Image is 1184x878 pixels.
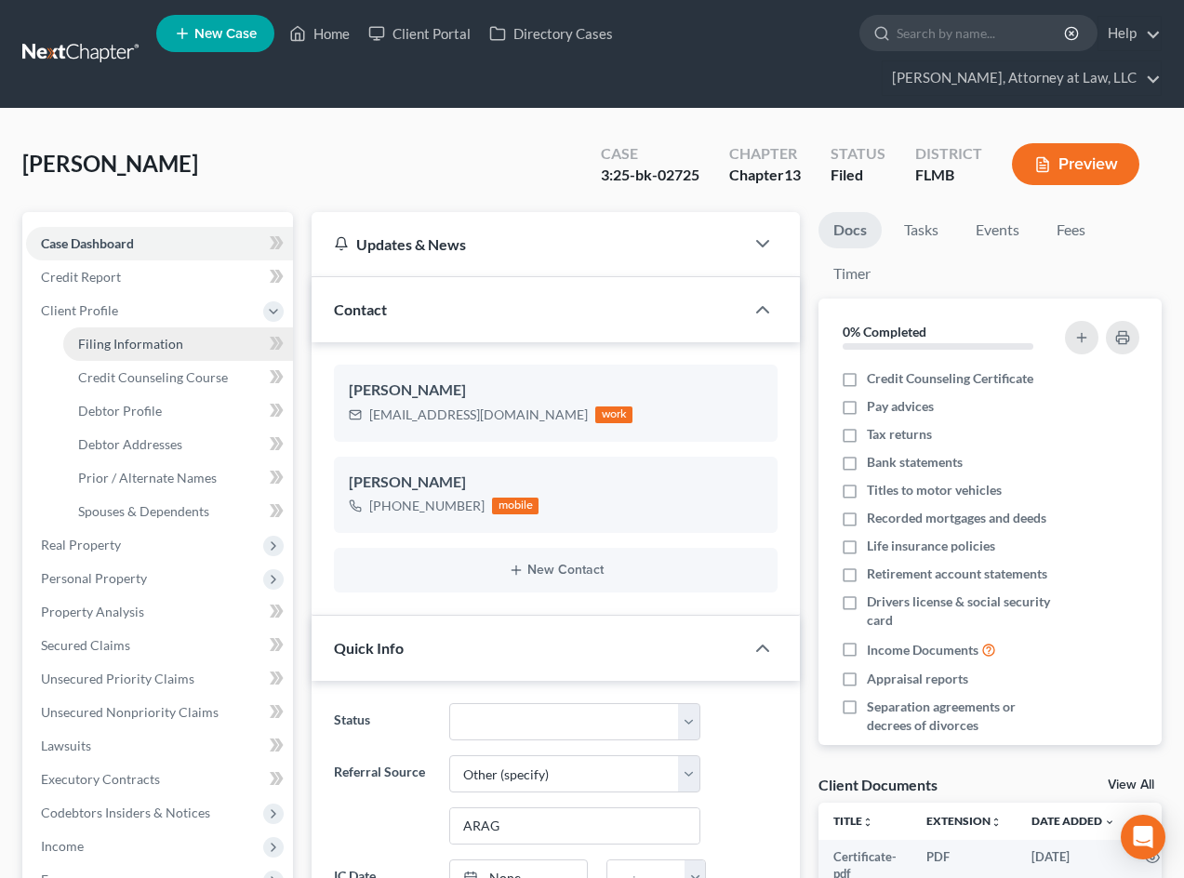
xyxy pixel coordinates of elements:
[41,604,144,619] span: Property Analysis
[915,143,982,165] div: District
[729,165,801,186] div: Chapter
[961,212,1034,248] a: Events
[349,563,763,578] button: New Contact
[41,302,118,318] span: Client Profile
[325,703,440,740] label: Status
[41,235,134,251] span: Case Dashboard
[22,150,198,177] span: [PERSON_NAME]
[601,165,699,186] div: 3:25-bk-02725
[194,27,257,41] span: New Case
[41,838,84,854] span: Income
[867,698,1060,735] span: Separation agreements or decrees of divorces
[729,143,801,165] div: Chapter
[831,165,885,186] div: Filed
[867,425,932,444] span: Tax returns
[1108,778,1154,792] a: View All
[784,166,801,183] span: 13
[26,763,293,796] a: Executory Contracts
[1121,815,1165,859] div: Open Intercom Messenger
[889,212,953,248] a: Tasks
[867,641,978,659] span: Income Documents
[867,592,1060,630] span: Drivers license & social security card
[369,406,588,424] div: [EMAIL_ADDRESS][DOMAIN_NAME]
[63,495,293,528] a: Spouses & Dependents
[897,16,1067,50] input: Search by name...
[78,336,183,352] span: Filing Information
[63,394,293,428] a: Debtor Profile
[818,256,885,292] a: Timer
[818,775,938,794] div: Client Documents
[41,637,130,653] span: Secured Claims
[26,227,293,260] a: Case Dashboard
[867,565,1047,583] span: Retirement account statements
[831,143,885,165] div: Status
[601,143,699,165] div: Case
[334,639,404,657] span: Quick Info
[595,406,632,423] div: work
[41,537,121,552] span: Real Property
[26,629,293,662] a: Secured Claims
[280,17,359,50] a: Home
[833,814,873,828] a: Titleunfold_more
[63,361,293,394] a: Credit Counseling Course
[359,17,480,50] a: Client Portal
[991,817,1002,828] i: unfold_more
[862,817,873,828] i: unfold_more
[26,729,293,763] a: Lawsuits
[818,212,882,248] a: Docs
[349,472,763,494] div: [PERSON_NAME]
[867,537,995,555] span: Life insurance policies
[1098,17,1161,50] a: Help
[78,369,228,385] span: Credit Counseling Course
[480,17,622,50] a: Directory Cases
[926,814,1002,828] a: Extensionunfold_more
[26,696,293,729] a: Unsecured Nonpriority Claims
[26,662,293,696] a: Unsecured Priority Claims
[41,771,160,787] span: Executory Contracts
[843,324,926,339] strong: 0% Completed
[26,260,293,294] a: Credit Report
[450,808,699,844] input: Other Referral Source
[78,403,162,419] span: Debtor Profile
[334,300,387,318] span: Contact
[369,497,485,515] div: [PHONE_NUMBER]
[41,805,210,820] span: Codebtors Insiders & Notices
[1031,814,1115,828] a: Date Added expand_more
[867,453,963,472] span: Bank statements
[867,509,1046,527] span: Recorded mortgages and deeds
[915,165,982,186] div: FLMB
[1012,143,1139,185] button: Preview
[41,671,194,686] span: Unsecured Priority Claims
[63,327,293,361] a: Filing Information
[492,498,539,514] div: mobile
[78,503,209,519] span: Spouses & Dependents
[883,61,1161,95] a: [PERSON_NAME], Attorney at Law, LLC
[41,269,121,285] span: Credit Report
[63,428,293,461] a: Debtor Addresses
[1104,817,1115,828] i: expand_more
[349,379,763,402] div: [PERSON_NAME]
[867,369,1033,388] span: Credit Counseling Certificate
[41,738,91,753] span: Lawsuits
[26,595,293,629] a: Property Analysis
[867,481,1002,499] span: Titles to motor vehicles
[78,470,217,486] span: Prior / Alternate Names
[41,570,147,586] span: Personal Property
[867,670,968,688] span: Appraisal reports
[867,397,934,416] span: Pay advices
[1042,212,1101,248] a: Fees
[63,461,293,495] a: Prior / Alternate Names
[334,234,722,254] div: Updates & News
[78,436,182,452] span: Debtor Addresses
[41,704,219,720] span: Unsecured Nonpriority Claims
[325,755,440,845] label: Referral Source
